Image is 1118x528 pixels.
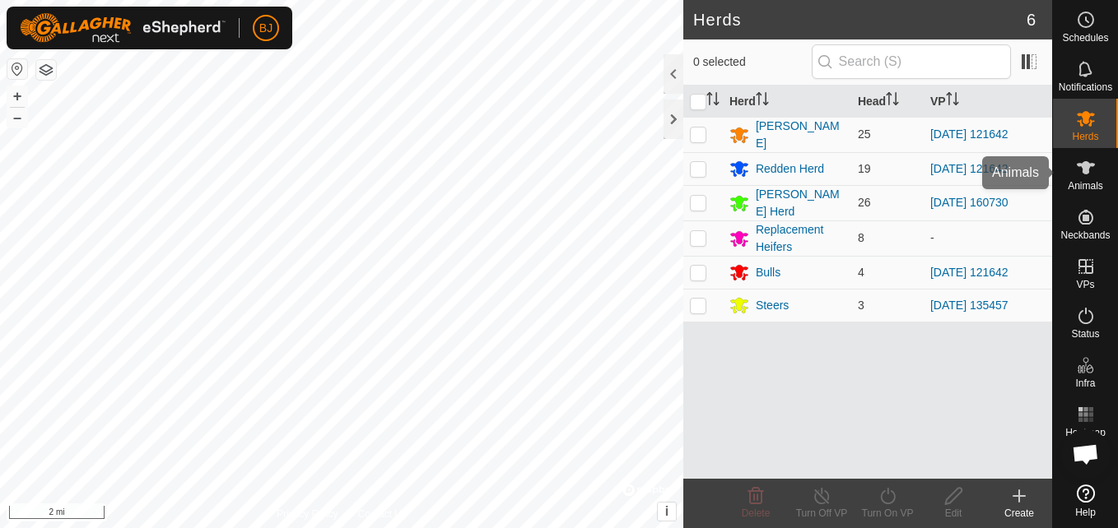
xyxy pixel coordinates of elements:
[358,507,407,521] a: Contact Us
[36,60,56,80] button: Map Layers
[1027,7,1036,32] span: 6
[1059,82,1112,92] span: Notifications
[1053,478,1118,524] a: Help
[756,264,780,281] div: Bulls
[886,95,899,108] p-sorticon: Activate to sort
[1061,429,1111,479] div: Open chat
[756,118,845,152] div: [PERSON_NAME]
[277,507,338,521] a: Privacy Policy
[693,53,812,71] span: 0 selected
[1075,507,1096,517] span: Help
[1060,230,1110,240] span: Neckbands
[789,506,855,521] div: Turn Off VP
[858,162,871,175] span: 19
[693,10,1027,30] h2: Herds
[1065,428,1106,438] span: Heatmap
[858,127,871,141] span: 25
[1071,329,1099,339] span: Status
[723,86,851,118] th: Herd
[946,95,959,108] p-sorticon: Activate to sort
[259,20,273,37] span: BJ
[1068,181,1103,191] span: Animals
[7,108,27,127] button: –
[756,221,845,256] div: Replacement Heifers
[924,220,1052,256] td: -
[858,266,864,279] span: 4
[1076,280,1094,289] span: VPs
[658,503,676,521] button: i
[858,196,871,209] span: 26
[742,507,771,519] span: Delete
[930,196,1009,209] a: [DATE] 160730
[7,86,27,106] button: +
[665,504,668,518] span: i
[1062,33,1108,43] span: Schedules
[7,59,27,79] button: Reset Map
[986,506,1052,521] div: Create
[1072,132,1098,141] span: Herds
[756,95,769,108] p-sorticon: Activate to sort
[20,13,226,43] img: Gallagher Logo
[756,186,845,220] div: [PERSON_NAME] Herd
[858,299,864,312] span: 3
[855,506,920,521] div: Turn On VP
[930,266,1009,279] a: [DATE] 121642
[930,162,1009,175] a: [DATE] 121642
[812,44,1011,79] input: Search (S)
[930,127,1009,141] a: [DATE] 121642
[1075,378,1095,388] span: Infra
[858,231,864,244] span: 8
[920,506,986,521] div: Edit
[851,86,924,118] th: Head
[706,95,720,108] p-sorticon: Activate to sort
[756,160,824,178] div: Redden Herd
[930,299,1009,312] a: [DATE] 135457
[756,297,789,314] div: Steers
[924,86,1052,118] th: VP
